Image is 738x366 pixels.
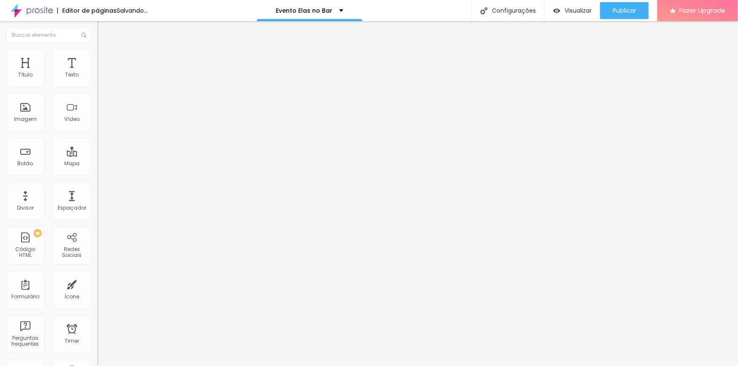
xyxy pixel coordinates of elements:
[6,27,91,43] input: Buscar elemento
[65,338,79,344] div: Timer
[55,246,88,259] div: Redes Sociais
[81,33,86,38] img: Icone
[64,116,80,122] div: Vídeo
[17,205,34,211] div: Divisor
[545,2,600,19] button: Visualizar
[8,335,42,347] div: Perguntas frequentes
[14,116,37,122] div: Imagem
[679,7,725,14] span: Fazer Upgrade
[57,8,117,14] div: Editor de páginas
[553,7,560,14] img: view-1.svg
[565,7,592,14] span: Visualizar
[8,246,42,259] div: Código HTML
[18,161,33,167] div: Botão
[276,8,333,14] p: Evento Elas no Bar
[117,8,148,14] div: Salvando...
[64,161,80,167] div: Mapa
[58,205,86,211] div: Espaçador
[600,2,649,19] button: Publicar
[18,72,33,78] div: Título
[480,7,488,14] img: Icone
[11,294,39,300] div: Formulário
[65,294,80,300] div: Ícone
[613,7,636,14] span: Publicar
[65,72,79,78] div: Texto
[97,21,738,366] iframe: Editor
